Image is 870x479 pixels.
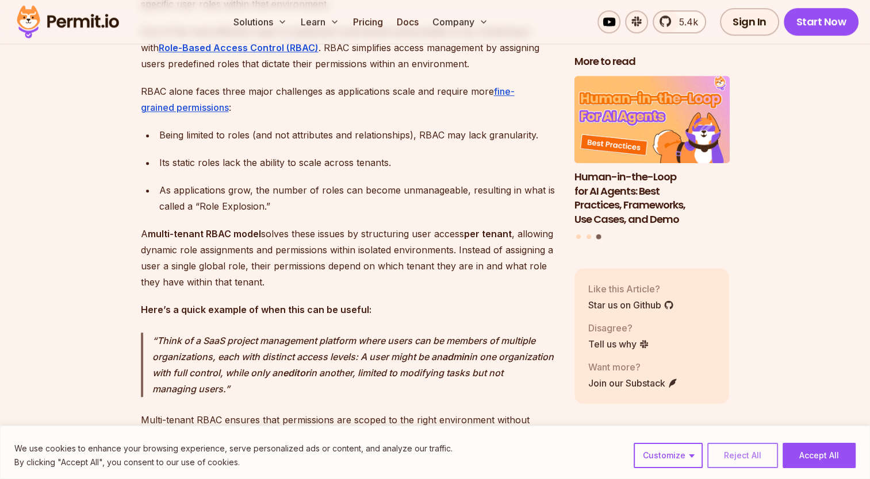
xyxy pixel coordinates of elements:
a: Docs [392,10,423,33]
a: Tell us why [588,337,649,351]
p: Disagree? [588,321,649,335]
div: Its static roles lack the ability to scale across tenants. [159,154,556,171]
button: Company [428,10,493,33]
p: Multi-tenant RBAC ensures that permissions are scoped to the right environment without unnecessar... [141,412,556,444]
p: We use cookies to enhance your browsing experience, serve personalized ads or content, and analyz... [14,442,453,455]
p: One of the most effective ways to implement multi-tenant authorization is by combining it with . ... [141,24,556,72]
div: Being limited to roles (and not attributes and relationships), RBAC may lack granularity. [159,127,556,143]
button: Reject All [707,443,778,468]
a: Pricing [348,10,388,33]
a: Human-in-the-Loop for AI Agents: Best Practices, Frameworks, Use Cases, and DemoHuman-in-the-Loop... [574,76,730,227]
div: Posts [574,76,730,241]
a: 5.4k [653,10,706,33]
img: Permit logo [12,2,124,41]
strong: Here’s a quick example of when this can be useful: [141,304,371,315]
p: RBAC alone faces three major challenges as applications scale and require more : [141,83,556,115]
p: A solves these issues by structuring user access , allowing dynamic role assignments and permissi... [141,226,556,290]
p: Think of a SaaS project management platform where users can be members of multiple organizations,... [152,333,556,397]
li: 3 of 3 [574,76,730,227]
button: Go to slide 3 [596,234,601,239]
button: Go to slide 2 [587,234,591,239]
strong: multi-tenant RBAC model [148,228,261,239]
span: 5.4k [672,15,698,29]
a: Sign In [720,8,779,36]
h3: Human-in-the-Loop for AI Agents: Best Practices, Frameworks, Use Cases, and Demo [574,170,730,227]
strong: editor [283,367,309,378]
button: Customize [634,443,703,468]
button: Go to slide 1 [576,234,581,239]
strong: per tenant [464,228,512,239]
p: Like this Article? [588,282,674,296]
a: Role-Based Access Control (RBAC) [159,42,319,53]
p: By clicking "Accept All", you consent to our use of cookies. [14,455,453,469]
p: Want more? [588,360,678,374]
a: Start Now [784,8,859,36]
strong: admin [442,351,469,362]
a: Star us on Github [588,298,674,312]
h2: More to read [574,55,730,69]
button: Accept All [783,443,856,468]
a: Join our Substack [588,376,678,390]
div: As applications grow, the number of roles can become unmanageable, resulting in what is called a ... [159,182,556,214]
button: Solutions [229,10,292,33]
button: Learn [296,10,344,33]
img: Human-in-the-Loop for AI Agents: Best Practices, Frameworks, Use Cases, and Demo [574,76,730,164]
